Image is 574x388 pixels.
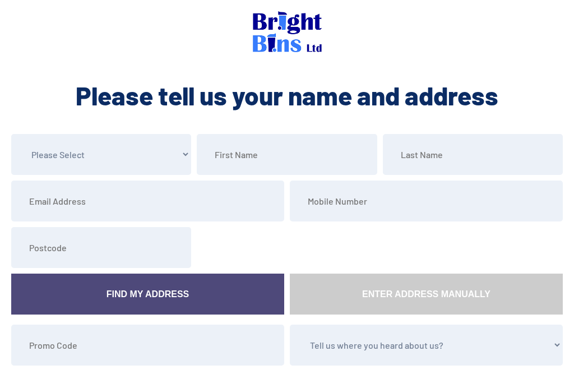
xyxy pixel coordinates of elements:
input: Postcode [11,227,191,268]
input: Promo Code [11,325,284,366]
a: Find My Address [11,274,284,315]
h2: Please tell us your name and address [8,78,566,112]
input: Last Name [383,134,563,175]
input: First Name [197,134,377,175]
input: Mobile Number [290,181,563,221]
a: Enter Address Manually [290,274,563,315]
input: Email Address [11,181,284,221]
